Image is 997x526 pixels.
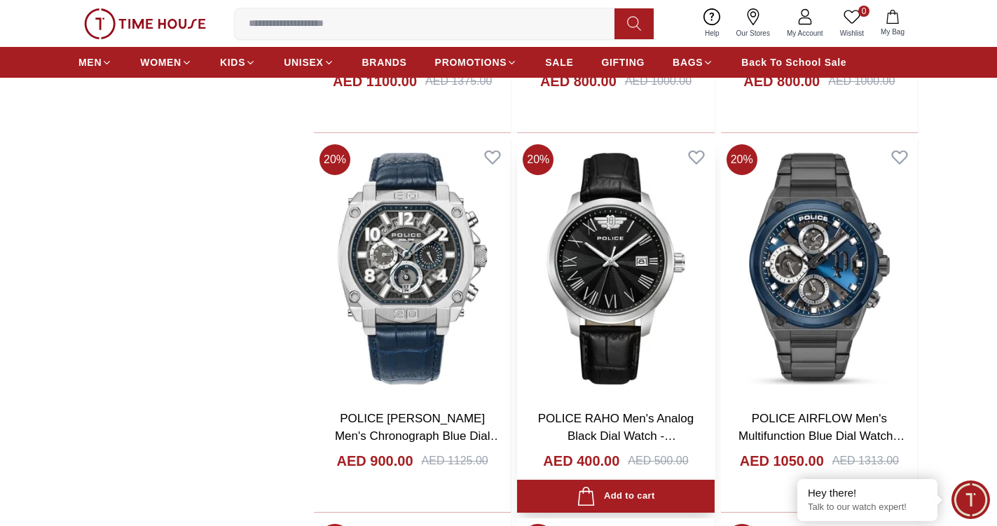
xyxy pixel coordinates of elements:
[738,412,905,461] a: POLICE AIRFLOW Men's Multifunction Blue Dial Watch - PEWGK2239107
[362,55,407,69] span: BRANDS
[601,55,645,69] span: GIFTING
[284,55,323,69] span: UNISEX
[673,50,713,75] a: BAGS
[808,486,927,500] div: Hey there!
[435,55,507,69] span: PROMOTIONS
[740,451,824,471] h4: AED 1050.00
[577,487,654,506] div: Add to cart
[673,55,703,69] span: BAGS
[540,71,617,91] h4: AED 800.00
[140,55,181,69] span: WOMEN
[517,480,714,513] button: Add to cart
[314,139,511,399] img: POLICE NORWOOD Men's Chronograph Blue Dial Watch - PEWJF0021901
[538,412,694,461] a: POLICE RAHO Men's Analog Black Dial Watch - PEWJB0021302
[78,55,102,69] span: MEN
[545,50,573,75] a: SALE
[337,451,413,471] h4: AED 900.00
[727,144,757,175] span: 20 %
[284,50,334,75] a: UNISEX
[741,55,846,69] span: Back To School Sale
[220,55,245,69] span: KIDS
[517,139,714,399] img: POLICE RAHO Men's Analog Black Dial Watch - PEWJB0021302
[834,28,869,39] span: Wishlist
[731,28,776,39] span: Our Stores
[545,55,573,69] span: SALE
[220,50,256,75] a: KIDS
[319,144,350,175] span: 20 %
[875,27,910,37] span: My Bag
[858,6,869,17] span: 0
[435,50,518,75] a: PROMOTIONS
[84,8,206,39] img: ...
[781,28,829,39] span: My Account
[78,50,112,75] a: MEN
[601,50,645,75] a: GIFTING
[832,6,872,41] a: 0Wishlist
[335,412,502,461] a: POLICE [PERSON_NAME] Men's Chronograph Blue Dial Watch - PEWJF0021901
[872,7,913,40] button: My Bag
[422,452,488,469] div: AED 1125.00
[628,452,688,469] div: AED 500.00
[721,139,918,399] img: POLICE AIRFLOW Men's Multifunction Blue Dial Watch - PEWGK2239107
[543,451,619,471] h4: AED 400.00
[951,480,990,519] div: Chat Widget
[743,71,820,91] h4: AED 800.00
[699,28,725,39] span: Help
[696,6,728,41] a: Help
[728,6,778,41] a: Our Stores
[808,501,927,513] p: Talk to our watch expert!
[140,50,192,75] a: WOMEN
[625,73,692,90] div: AED 1000.00
[425,73,492,90] div: AED 1375.00
[741,50,846,75] a: Back To School Sale
[523,144,553,175] span: 20 %
[362,50,407,75] a: BRANDS
[832,452,899,469] div: AED 1313.00
[828,73,895,90] div: AED 1000.00
[333,71,417,91] h4: AED 1100.00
